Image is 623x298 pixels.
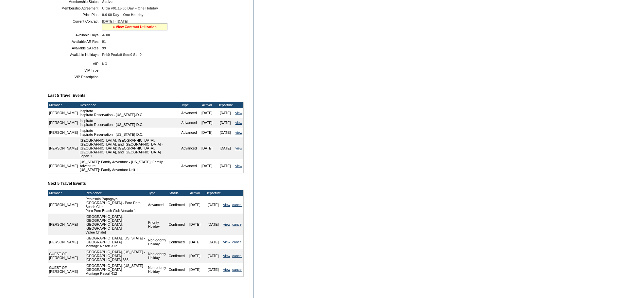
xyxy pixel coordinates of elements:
[235,146,242,150] a: view
[216,118,234,128] td: [DATE]
[186,190,204,196] td: Arrival
[232,268,242,272] a: cancel
[147,214,168,235] td: Priority Holiday
[168,249,186,263] td: Confirmed
[50,19,99,30] td: Current Contract:
[232,222,242,226] a: cancel
[50,75,99,79] td: VIP Description:
[84,196,147,214] td: Peninsula Papagayo, [GEOGRAPHIC_DATA] - Poro Poro Beach Club Poro Poro Beach Club Venado 1
[79,159,181,173] td: [US_STATE]: Family Adventure - [US_STATE]: Family Adventure [US_STATE]: Family Adventure Unit 1
[50,40,99,44] td: Available AR Res:
[48,214,82,235] td: [PERSON_NAME]
[147,263,168,276] td: Non-priority Holiday
[48,249,82,263] td: GUEST OF [PERSON_NAME]
[204,214,222,235] td: [DATE]
[223,268,230,272] a: view
[50,62,99,66] td: VIP:
[180,108,198,118] td: Advanced
[79,118,181,128] td: Inspirato Inspirato Reservation - [US_STATE]-D.C.
[198,108,216,118] td: [DATE]
[204,235,222,249] td: [DATE]
[102,46,106,50] span: 99
[113,25,157,29] a: » View Contract Utilization
[186,249,204,263] td: [DATE]
[84,214,147,235] td: [GEOGRAPHIC_DATA], [GEOGRAPHIC_DATA] - [GEOGRAPHIC_DATA], [GEOGRAPHIC_DATA] Vallee Chalet
[216,159,234,173] td: [DATE]
[50,33,99,37] td: Available Days:
[186,196,204,214] td: [DATE]
[235,121,242,125] a: view
[180,118,198,128] td: Advanced
[48,196,82,214] td: [PERSON_NAME]
[84,235,147,249] td: [GEOGRAPHIC_DATA], [US_STATE] - [GEOGRAPHIC_DATA] Montage Resort 312
[204,249,222,263] td: [DATE]
[147,190,168,196] td: Type
[102,40,106,44] span: 91
[168,190,186,196] td: Status
[79,108,181,118] td: Inspirato Inspirato Reservation - [US_STATE]-D.C.
[84,263,147,276] td: [GEOGRAPHIC_DATA], [US_STATE] - [GEOGRAPHIC_DATA] Montage Resort 412
[180,128,198,137] td: Advanced
[186,263,204,276] td: [DATE]
[147,249,168,263] td: Non-priority Holiday
[48,102,79,108] td: Member
[48,190,82,196] td: Member
[168,214,186,235] td: Confirmed
[48,118,79,128] td: [PERSON_NAME]
[180,137,198,159] td: Advanced
[168,235,186,249] td: Confirmed
[84,190,147,196] td: Residence
[223,254,230,258] a: view
[180,102,198,108] td: Type
[48,263,82,276] td: GUEST OF [PERSON_NAME]
[48,128,79,137] td: [PERSON_NAME]
[223,240,230,244] a: view
[102,62,107,66] span: NO
[147,196,168,214] td: Advanced
[102,33,110,37] span: -6.00
[216,137,234,159] td: [DATE]
[232,240,242,244] a: cancel
[232,254,242,258] a: cancel
[79,102,181,108] td: Residence
[48,137,79,159] td: [PERSON_NAME]
[216,108,234,118] td: [DATE]
[198,137,216,159] td: [DATE]
[223,222,230,226] a: view
[102,6,158,10] span: Ultra v01.15 60 Day – One Holiday
[84,249,147,263] td: [GEOGRAPHIC_DATA], [US_STATE] - [GEOGRAPHIC_DATA] [GEOGRAPHIC_DATA] 366
[235,111,242,115] a: view
[186,235,204,249] td: [DATE]
[232,203,242,207] a: cancel
[235,164,242,168] a: view
[168,196,186,214] td: Confirmed
[204,196,222,214] td: [DATE]
[186,214,204,235] td: [DATE]
[180,159,198,173] td: Advanced
[50,53,99,57] td: Available Holidays:
[168,263,186,276] td: Confirmed
[50,6,99,10] td: Membership Agreement:
[50,46,99,50] td: Available SA Res:
[198,128,216,137] td: [DATE]
[48,235,82,249] td: [PERSON_NAME]
[79,128,181,137] td: Inspirato Inspirato Reservation - [US_STATE]-D.C.
[48,108,79,118] td: [PERSON_NAME]
[48,159,79,173] td: [PERSON_NAME]
[102,13,144,17] span: 0-0 60 Day – One Holiday
[147,235,168,249] td: Non-priority Holiday
[198,118,216,128] td: [DATE]
[204,190,222,196] td: Departure
[50,13,99,17] td: Price Plan:
[79,137,181,159] td: [GEOGRAPHIC_DATA]: [GEOGRAPHIC_DATA], [GEOGRAPHIC_DATA], and [GEOGRAPHIC_DATA] - [GEOGRAPHIC_DATA...
[48,93,85,98] b: Last 5 Travel Events
[204,263,222,276] td: [DATE]
[48,181,86,186] b: Next 5 Travel Events
[216,102,234,108] td: Departure
[102,53,142,57] span: Pri:0 Peak:0 Sec:0 Sel:0
[216,128,234,137] td: [DATE]
[198,102,216,108] td: Arrival
[235,131,242,134] a: view
[198,159,216,173] td: [DATE]
[223,203,230,207] a: view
